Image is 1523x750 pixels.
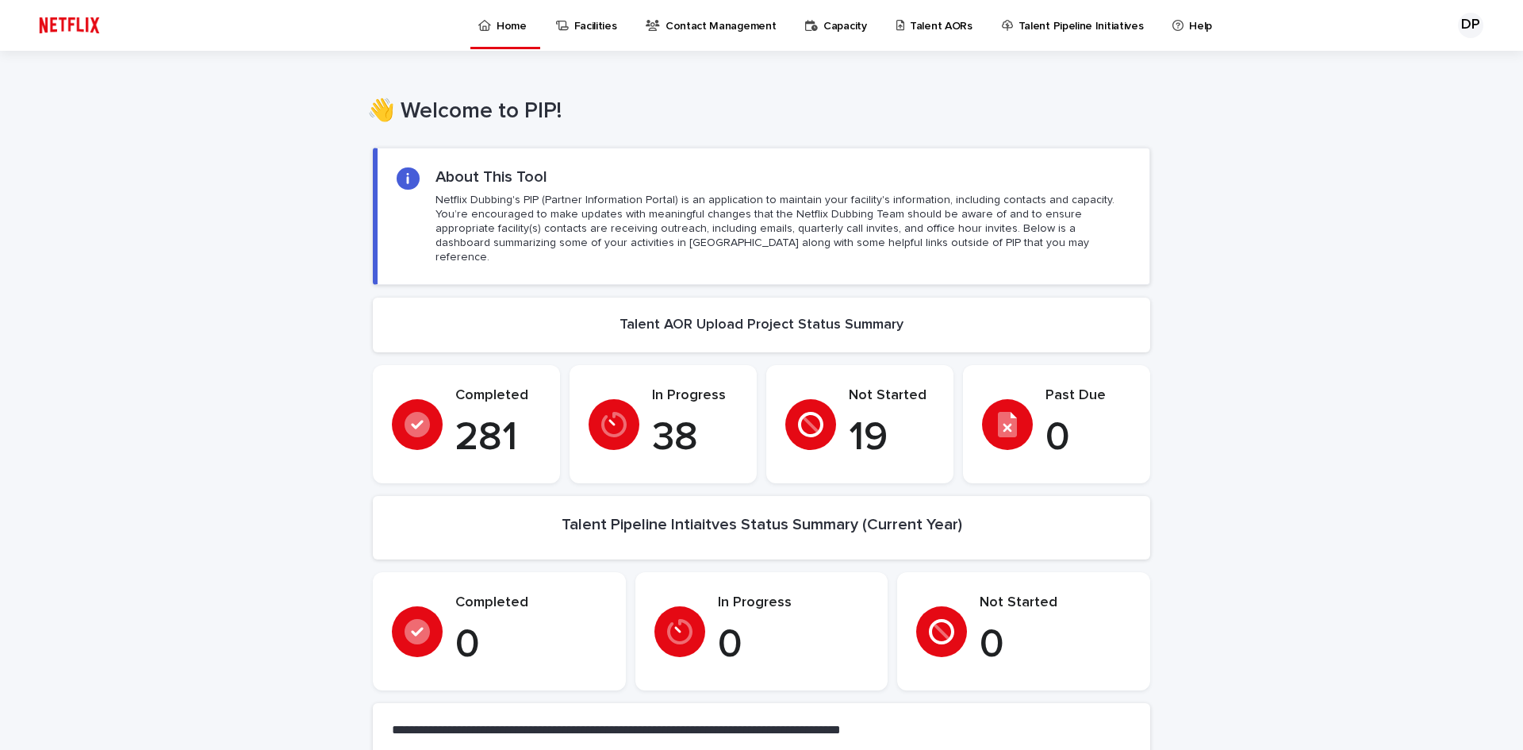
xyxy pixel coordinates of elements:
[652,414,738,462] p: 38
[849,414,934,462] p: 19
[455,387,541,405] p: Completed
[1045,387,1131,405] p: Past Due
[980,594,1131,612] p: Not Started
[367,98,1145,125] h1: 👋 Welcome to PIP!
[455,621,607,669] p: 0
[455,594,607,612] p: Completed
[1045,414,1131,462] p: 0
[980,621,1131,669] p: 0
[718,621,869,669] p: 0
[652,387,738,405] p: In Progress
[1458,13,1483,38] div: DP
[455,414,541,462] p: 281
[620,317,903,334] h2: Talent AOR Upload Project Status Summary
[562,515,962,534] h2: Talent Pipeline Intiaitves Status Summary (Current Year)
[435,193,1130,265] p: Netflix Dubbing's PIP (Partner Information Portal) is an application to maintain your facility's ...
[718,594,869,612] p: In Progress
[32,10,107,41] img: ifQbXi3ZQGMSEF7WDB7W
[849,387,934,405] p: Not Started
[435,167,547,187] h2: About This Tool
